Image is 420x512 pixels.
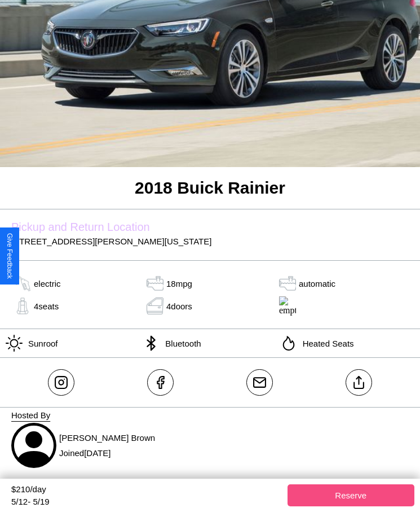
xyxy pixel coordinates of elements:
[11,497,282,506] div: 5 / 12 - 5 / 19
[11,221,409,234] label: Pickup and Return Location
[11,408,409,423] p: Hosted By
[34,299,59,314] p: 4 seats
[144,297,166,314] img: door
[34,276,61,291] p: electric
[59,430,155,445] p: [PERSON_NAME] Brown
[11,297,34,314] img: gas
[160,336,201,351] p: Bluetooth
[144,275,166,292] img: tank
[23,336,58,351] p: Sunroof
[299,276,335,291] p: automatic
[276,296,299,316] img: empty
[297,336,354,351] p: Heated Seats
[276,275,299,292] img: gas
[11,234,409,249] p: [STREET_ADDRESS][PERSON_NAME][US_STATE]
[59,445,155,461] p: Joined [DATE]
[288,484,415,506] button: Reserve
[166,276,192,291] p: 18 mpg
[6,233,14,279] div: Give Feedback
[166,299,192,314] p: 4 doors
[11,275,34,292] img: gas
[11,484,282,497] div: $ 210 /day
